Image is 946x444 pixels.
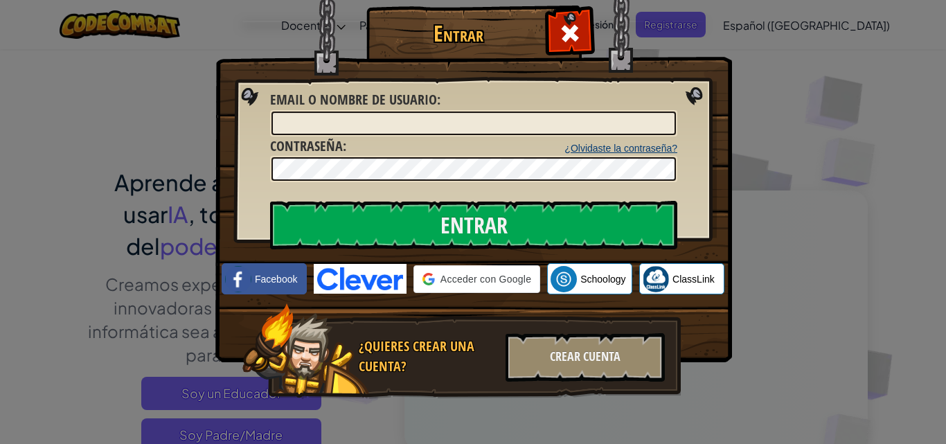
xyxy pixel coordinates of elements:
img: facebook_small.png [225,266,251,292]
div: Acceder con Google [413,265,540,293]
a: ¿Olvidaste la contraseña? [564,143,677,154]
span: Schoology [580,272,625,286]
span: Facebook [255,272,297,286]
h1: Entrar [370,21,546,46]
label: : [270,136,346,157]
div: ¿Quieres crear una cuenta? [359,337,497,376]
img: clever-logo-blue.png [314,264,407,294]
span: Acceder con Google [440,272,531,286]
img: classlink-logo-small.png [643,266,669,292]
input: Entrar [270,201,677,249]
span: Email o Nombre de usuario [270,90,437,109]
img: schoology.png [551,266,577,292]
span: ClassLink [672,272,715,286]
span: Contraseña [270,136,343,155]
div: Crear Cuenta [506,333,665,382]
label: : [270,90,440,110]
